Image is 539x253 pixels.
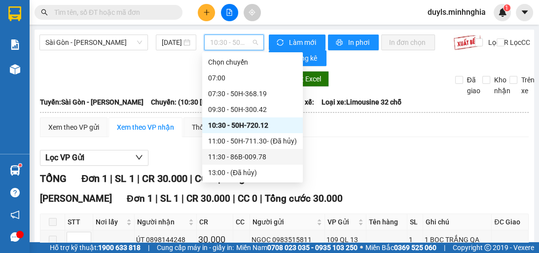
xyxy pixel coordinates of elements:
[265,193,343,204] span: Tổng cước 30.000
[10,232,20,242] span: message
[322,97,401,108] span: Loại xe: Limousine 32 chỗ
[137,173,139,184] span: |
[10,64,20,74] img: warehouse-icon
[260,193,262,204] span: |
[444,242,445,253] span: |
[127,193,153,204] span: Đơn 1
[189,173,192,184] span: |
[267,244,358,252] strong: 0708 023 035 - 0935 103 250
[221,4,238,21] button: file-add
[40,150,148,166] button: Lọc VP Gửi
[50,242,141,253] span: Hỗ trợ kỹ thuật:
[492,214,529,230] th: ĐC Giao
[407,214,423,230] th: SL
[244,4,261,21] button: aim
[208,104,297,115] div: 09:30 - 50H-300.42
[326,234,364,245] div: 109 QL 13
[233,193,235,204] span: |
[40,173,67,184] span: TỔNG
[453,35,481,50] img: 9k=
[516,4,533,21] button: caret-down
[233,214,250,230] th: CC
[181,193,184,204] span: |
[151,97,223,108] span: Chuyến: (10:30 [DATE])
[348,37,371,48] span: In phơi
[269,35,325,50] button: syncLàm mới
[48,122,99,133] div: Xem theo VP gửi
[210,35,258,50] span: 10:30 - 50H-720.12
[484,244,491,251] span: copyright
[136,234,195,245] div: ÚT 0898144248
[65,214,93,230] th: STT
[269,50,326,66] button: bar-chartThống kê
[381,35,435,50] button: In đơn chọn
[327,217,356,227] span: VP Gửi
[157,242,234,253] span: Cung cấp máy in - giấy in:
[115,173,134,184] span: SL 1
[45,35,142,50] span: Sài Gòn - Phan Rí
[463,74,484,96] span: Đã giao
[423,214,492,230] th: Ghi chú
[360,246,363,250] span: ⚪️
[41,9,48,16] span: search
[208,151,297,162] div: 11:30 - 86B-009.78
[117,122,174,133] div: Xem theo VP nhận
[506,37,532,48] span: Lọc CC
[505,4,508,11] span: 1
[81,173,108,184] span: Đơn 1
[148,242,149,253] span: |
[490,74,514,96] span: Kho nhận
[289,37,318,48] span: Làm mới
[365,242,436,253] span: Miền Bắc
[293,97,314,108] span: Tài xế:
[45,151,84,164] span: Lọc VP Gửi
[249,9,255,16] span: aim
[96,217,124,227] span: Nơi lấy
[10,39,20,50] img: solution-icon
[54,7,171,18] input: Tìm tên, số ĐT hoặc mã đơn
[10,210,20,219] span: notification
[336,39,344,47] span: printer
[252,217,315,227] span: Người gửi
[155,193,158,204] span: |
[40,98,144,106] b: Tuyến: Sài Gòn - [PERSON_NAME]
[289,53,319,64] span: Thống kê
[198,233,231,247] div: 30.000
[366,214,407,230] th: Tên hàng
[110,173,112,184] span: |
[277,39,285,47] span: sync
[137,217,186,227] span: Người nhận
[162,37,181,48] input: 15/09/2025
[420,6,494,18] span: duyls.minhnghia
[10,188,20,197] span: question-circle
[98,244,141,252] strong: 1900 633 818
[160,193,179,204] span: SL 1
[503,4,510,11] sup: 1
[208,72,297,83] div: 07:00
[198,4,215,21] button: plus
[208,167,297,178] div: 13:00 - (Đã hủy)
[208,136,297,146] div: 11:00 - 50H-711.30 - (Đã hủy)
[484,37,510,48] span: Lọc CR
[208,88,297,99] div: 07:30 - 50H-368.19
[192,122,220,133] div: Thống kê
[10,165,20,176] img: warehouse-icon
[252,234,323,245] div: NGỌC 0983515811
[289,73,321,84] span: Xuất Excel
[238,193,257,204] span: CC 0
[226,9,233,16] span: file-add
[236,242,358,253] span: Miền Nam
[517,74,539,96] span: Trên xe
[325,230,366,250] td: 109 QL 13
[202,54,303,70] div: Chọn chuyến
[208,120,297,131] div: 10:30 - 50H-720.12
[19,164,22,167] sup: 1
[498,8,507,17] img: icon-new-feature
[520,8,529,17] span: caret-down
[425,234,490,245] div: 1 BỌC TRẮNG QA
[328,35,379,50] button: printerIn phơi
[142,173,187,184] span: CR 30.000
[8,6,21,21] img: logo-vxr
[409,234,421,245] div: 1
[394,244,436,252] strong: 0369 525 060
